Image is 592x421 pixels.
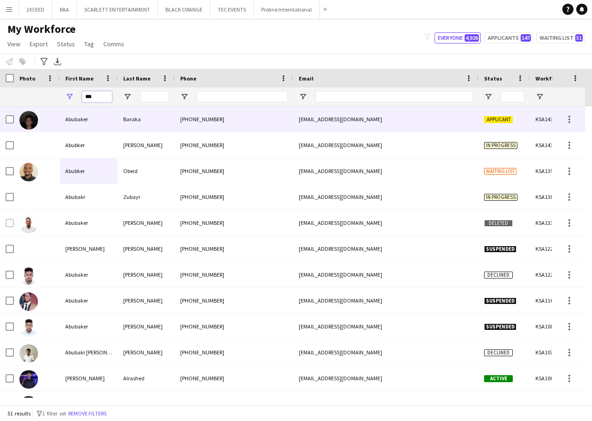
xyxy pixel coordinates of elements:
[57,40,75,48] span: Status
[19,318,38,337] img: Abubaker Ali
[19,163,38,181] img: Abubker Obeid
[60,340,118,365] div: Abubakr [PERSON_NAME]
[180,93,189,101] button: Open Filter Menu
[484,375,513,382] span: Active
[158,0,210,19] button: BLACK ORANGE
[484,116,513,123] span: Applicant
[82,91,112,102] input: First Name Filter Input
[19,292,38,311] img: Abubaker Abdalla
[53,38,79,50] a: Status
[175,262,293,287] div: [PHONE_NUMBER]
[60,132,118,158] div: Abubker
[60,262,118,287] div: Abubaker
[118,236,175,261] div: [PERSON_NAME]
[60,314,118,339] div: Abubaker
[484,349,513,356] span: Declined
[210,0,254,19] button: TEC EVENTS
[175,184,293,210] div: [PHONE_NUMBER]
[60,106,118,132] div: Abubaker
[293,210,479,235] div: [EMAIL_ADDRESS][DOMAIN_NAME]
[293,236,479,261] div: [EMAIL_ADDRESS][DOMAIN_NAME]
[180,75,196,82] span: Phone
[293,340,479,365] div: [EMAIL_ADDRESS][DOMAIN_NAME]
[123,75,151,82] span: Last Name
[521,34,531,42] span: 147
[118,262,175,287] div: [PERSON_NAME]
[465,34,479,42] span: 4,926
[535,75,570,82] span: Workforce ID
[484,297,516,304] span: Suspended
[118,340,175,365] div: [PERSON_NAME]
[175,210,293,235] div: [PHONE_NUMBER]
[175,288,293,313] div: [PHONE_NUMBER]
[60,288,118,313] div: Abubaker
[118,184,175,210] div: Zubayr
[19,0,52,19] button: 2XCEED
[484,246,516,253] span: Suspended
[118,106,175,132] div: Baraka
[7,22,76,36] span: My Workforce
[175,236,293,261] div: [PHONE_NUMBER]
[19,266,38,285] img: Abubaker Ali Mohammed
[60,158,118,184] div: Abubker
[118,158,175,184] div: Obeid
[293,106,479,132] div: [EMAIL_ADDRESS][DOMAIN_NAME]
[30,40,48,48] span: Export
[501,91,524,102] input: Status Filter Input
[66,409,108,419] button: Remove filters
[293,132,479,158] div: [EMAIL_ADDRESS][DOMAIN_NAME]
[435,32,481,43] button: Everyone4,926
[484,142,517,149] span: In progress
[81,38,98,50] a: Tag
[485,32,533,43] button: Applicants147
[293,262,479,287] div: [EMAIL_ADDRESS][DOMAIN_NAME]
[575,34,583,42] span: 51
[118,288,175,313] div: [PERSON_NAME]
[52,0,77,19] button: RAA
[103,40,124,48] span: Comms
[84,40,94,48] span: Tag
[60,365,118,391] div: [PERSON_NAME]
[484,272,513,279] span: Declined
[175,340,293,365] div: [PHONE_NUMBER]
[254,0,320,19] button: Proline Interntational
[38,56,50,67] app-action-btn: Advanced filters
[6,219,14,227] input: Row Selection is disabled for this row (unchecked)
[293,365,479,391] div: [EMAIL_ADDRESS][DOMAIN_NAME]
[484,194,517,201] span: In progress
[52,56,63,67] app-action-btn: Export XLSX
[118,365,175,391] div: Alrashed
[60,391,118,417] div: Abuobida
[26,38,51,50] a: Export
[19,396,38,415] img: Abuobida Mohamed
[536,32,585,43] button: Waiting list51
[65,93,74,101] button: Open Filter Menu
[7,40,20,48] span: View
[484,93,492,101] button: Open Filter Menu
[140,91,169,102] input: Last Name Filter Input
[19,75,35,82] span: Photo
[60,184,118,210] div: Abubakr
[65,75,94,82] span: First Name
[60,210,118,235] div: Abubaker
[293,314,479,339] div: [EMAIL_ADDRESS][DOMAIN_NAME]
[535,93,544,101] button: Open Filter Menu
[175,314,293,339] div: [PHONE_NUMBER]
[484,75,502,82] span: Status
[123,93,132,101] button: Open Filter Menu
[19,111,38,130] img: Abubaker Baraka
[293,288,479,313] div: [EMAIL_ADDRESS][DOMAIN_NAME]
[175,365,293,391] div: [PHONE_NUMBER]
[484,220,513,227] span: Deleted
[19,215,38,233] img: Abubaker Fadul
[299,75,314,82] span: Email
[293,184,479,210] div: [EMAIL_ADDRESS][DOMAIN_NAME]
[175,391,293,417] div: [PHONE_NUMBER]
[42,410,66,417] span: 1 filter set
[118,210,175,235] div: [PERSON_NAME]
[118,391,175,417] div: [PERSON_NAME]
[19,370,38,389] img: Abu Bakr Alrashed
[293,158,479,184] div: [EMAIL_ADDRESS][DOMAIN_NAME]
[118,132,175,158] div: [PERSON_NAME]
[484,323,516,330] span: Suspended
